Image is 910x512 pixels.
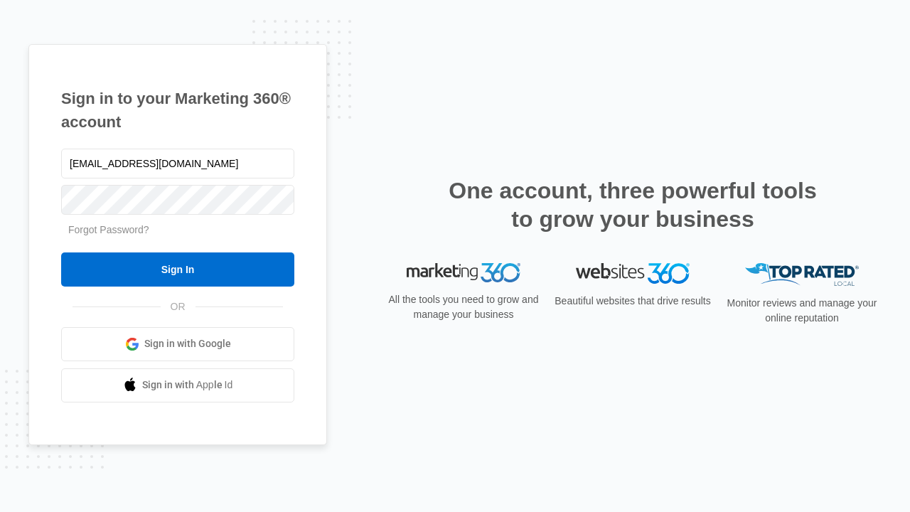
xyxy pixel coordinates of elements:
[745,263,859,287] img: Top Rated Local
[444,176,821,233] h2: One account, three powerful tools to grow your business
[553,294,712,309] p: Beautiful websites that drive results
[61,368,294,402] a: Sign in with Apple Id
[722,296,882,326] p: Monitor reviews and manage your online reputation
[68,224,149,235] a: Forgot Password?
[576,263,690,284] img: Websites 360
[161,299,196,314] span: OR
[407,263,520,283] img: Marketing 360
[384,292,543,322] p: All the tools you need to grow and manage your business
[144,336,231,351] span: Sign in with Google
[142,378,233,393] span: Sign in with Apple Id
[61,327,294,361] a: Sign in with Google
[61,149,294,178] input: Email
[61,252,294,287] input: Sign In
[61,87,294,134] h1: Sign in to your Marketing 360® account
